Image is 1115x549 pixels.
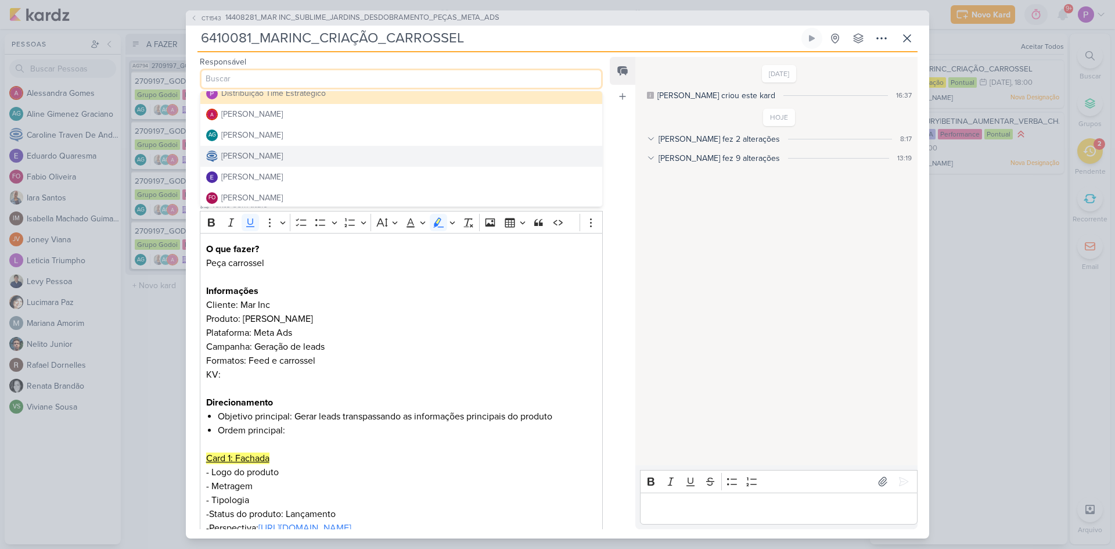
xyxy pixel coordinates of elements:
[200,211,603,234] div: Editor toolbar
[206,453,269,464] u: Card 1: Fachada
[659,133,780,145] div: [PERSON_NAME] fez 2 alterações
[206,242,596,270] p: Peça carrossel
[640,493,918,525] div: Editor editing area: main
[200,188,602,209] button: FO [PERSON_NAME]
[221,108,283,120] div: [PERSON_NAME]
[206,451,596,535] p: - Logo do produto - Metragem - Tipologia -Status do produto: Lançamento -Perspectiva:
[206,171,218,183] img: Eduardo Quaresma
[897,153,912,163] div: 13:19
[206,243,259,255] strong: O que fazer?
[659,152,780,164] div: [PERSON_NAME] fez 9 alterações
[218,424,596,451] li: Ordem principal:
[206,109,218,120] img: Alessandra Gomes
[200,146,602,167] button: [PERSON_NAME]
[200,104,602,125] button: [PERSON_NAME]
[218,410,596,424] li: Objetivo principal: Gerar leads transpassando as informações principais do produto
[206,397,273,408] strong: Direcionamento
[221,150,283,162] div: [PERSON_NAME]
[206,88,218,99] img: Distribuição Time Estratégico
[657,89,775,102] div: Caroline criou este kard
[221,129,283,141] div: [PERSON_NAME]
[647,92,654,99] div: Este log é visível à todos no kard
[221,192,283,204] div: [PERSON_NAME]
[807,34,817,43] div: Ligar relógio
[206,192,218,204] div: Fabio Oliveira
[206,130,218,141] div: Aline Gimenez Graciano
[200,69,603,89] input: Buscar
[640,470,918,493] div: Editor toolbar
[208,132,216,138] p: AG
[900,134,912,144] div: 8:17
[896,90,912,101] div: 16:37
[258,522,351,534] a: [URL][DOMAIN_NAME]
[208,195,215,201] p: FO
[197,28,799,49] input: Kard Sem Título
[200,57,246,67] label: Responsável
[221,87,326,99] div: Distribuição Time Estratégico
[221,171,283,183] div: [PERSON_NAME]
[200,83,602,104] button: Distribuição Time Estratégico
[206,150,218,162] img: Caroline Traven De Andrade
[206,285,258,297] strong: Informações
[206,270,596,382] p: Cliente: Mar Inc Produto: [PERSON_NAME] Plataforma: Meta Ads Campanha: Geração de leads Formatos:...
[200,125,602,146] button: AG [PERSON_NAME]
[200,167,602,188] button: [PERSON_NAME]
